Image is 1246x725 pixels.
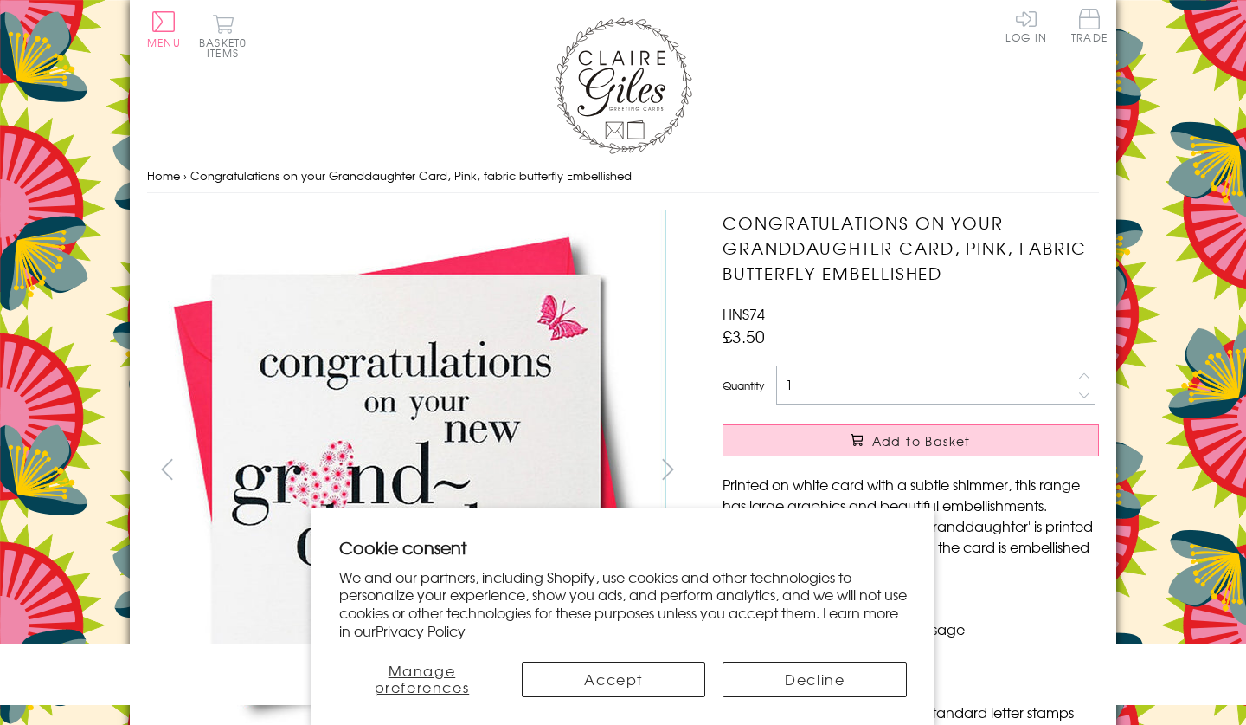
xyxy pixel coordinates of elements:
nav: breadcrumbs [147,159,1099,194]
a: Log In [1005,9,1047,42]
span: Add to Basket [872,432,971,450]
p: We and our partners, including Shopify, use cookies and other technologies to personalize your ex... [339,568,907,640]
span: › [183,167,187,184]
span: Trade [1071,9,1108,42]
button: Decline [723,662,907,697]
button: Add to Basket [723,424,1099,456]
span: Manage preferences [375,660,470,697]
a: Home [147,167,180,184]
span: £3.50 [723,324,765,348]
button: Menu [147,11,181,48]
span: Congratulations on your Granddaughter Card, Pink, fabric butterfly Embellished [190,167,632,184]
a: Privacy Policy [376,620,466,641]
img: Claire Giles Greetings Cards [554,17,692,154]
h1: Congratulations on your Granddaughter Card, Pink, fabric butterfly Embellished [723,210,1099,285]
span: 0 items [207,35,247,61]
span: HNS74 [723,303,765,324]
p: Printed on white card with a subtle shimmer, this range has large graphics and beautiful embellis... [723,474,1099,578]
a: Trade [1071,9,1108,46]
span: Menu [147,35,181,50]
label: Quantity [723,378,764,393]
button: Basket0 items [199,14,247,58]
button: prev [147,450,186,489]
button: Accept [522,662,706,697]
button: Manage preferences [339,662,504,697]
h2: Cookie consent [339,535,907,560]
button: next [649,450,688,489]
